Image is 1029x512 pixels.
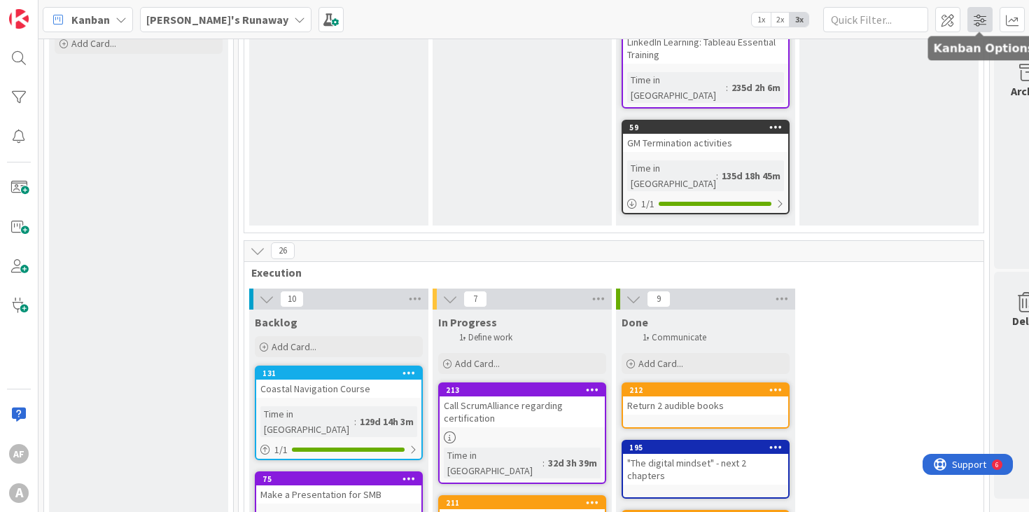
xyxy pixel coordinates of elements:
span: Done [622,315,648,329]
div: LinkedIn Learning: Tableau Essential Training [623,20,788,64]
div: 129d 14h 3m [356,414,417,429]
span: Backlog [255,315,297,329]
div: 75 [256,473,421,485]
span: In Progress [438,315,497,329]
div: 213 [446,385,605,395]
div: Call ScrumAlliance regarding certification [440,396,605,427]
span: Add Card... [455,357,500,370]
span: Add Card... [638,357,683,370]
input: Quick Filter... [823,7,928,32]
div: Make a Presentation for SMB [256,485,421,504]
div: 59 [623,121,788,134]
div: 195 [629,443,788,452]
span: : [726,80,728,95]
li: Communicate [638,332,787,343]
div: 59GM Termination activities [623,121,788,152]
span: : [716,168,718,184]
span: 9 [647,291,671,307]
span: Execution [251,265,966,279]
div: GM Termination activities [623,134,788,152]
div: 6 [73,6,76,17]
div: "The digital mindset" - next 2 chapters [623,454,788,485]
span: Add Card... [71,37,116,50]
div: LinkedIn Learning: Tableau Essential Training [623,33,788,64]
span: 1x [752,13,771,27]
div: 211 [446,498,605,508]
b: [PERSON_NAME]'s Runaway [146,13,288,27]
div: 32d 3h 39m [545,455,601,471]
span: 1 / 1 [641,197,654,212]
div: Time in [GEOGRAPHIC_DATA] [444,448,542,478]
div: Time in [GEOGRAPHIC_DATA] [627,72,726,103]
div: 1/1 [256,441,421,459]
div: 212 [629,385,788,395]
span: 26 [271,242,295,259]
div: Return 2 audible books [623,396,788,415]
div: 131 [262,368,421,378]
span: Kanban [71,11,110,28]
div: 195"The digital mindset" - next 2 chapters [623,441,788,485]
div: 75Make a Presentation for SMB [256,473,421,504]
div: 59 [629,123,788,132]
span: 7 [463,291,487,307]
div: AF [9,444,29,464]
div: 195 [623,441,788,454]
div: 135d 18h 45m [718,168,784,184]
div: 131Coastal Navigation Course [256,367,421,398]
img: Visit kanbanzone.com [9,9,29,29]
div: 131 [256,367,421,380]
span: 3x [790,13,808,27]
div: 213 [440,384,605,396]
div: Time in [GEOGRAPHIC_DATA] [260,406,354,437]
span: 1 / 1 [274,443,288,457]
li: Define work [455,332,604,343]
span: Add Card... [272,340,316,353]
div: 211 [440,497,605,509]
div: 212 [623,384,788,396]
div: 1/1 [623,195,788,213]
div: 213Call ScrumAlliance regarding certification [440,384,605,427]
div: 235d 2h 6m [728,80,784,95]
div: Coastal Navigation Course [256,380,421,398]
div: Time in [GEOGRAPHIC_DATA] [627,160,716,191]
span: : [542,455,545,471]
span: 2x [771,13,790,27]
span: 10 [280,291,304,307]
div: A [9,483,29,503]
span: : [354,414,356,429]
div: 75 [262,474,421,484]
span: Support [29,2,64,19]
div: 212Return 2 audible books [623,384,788,415]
